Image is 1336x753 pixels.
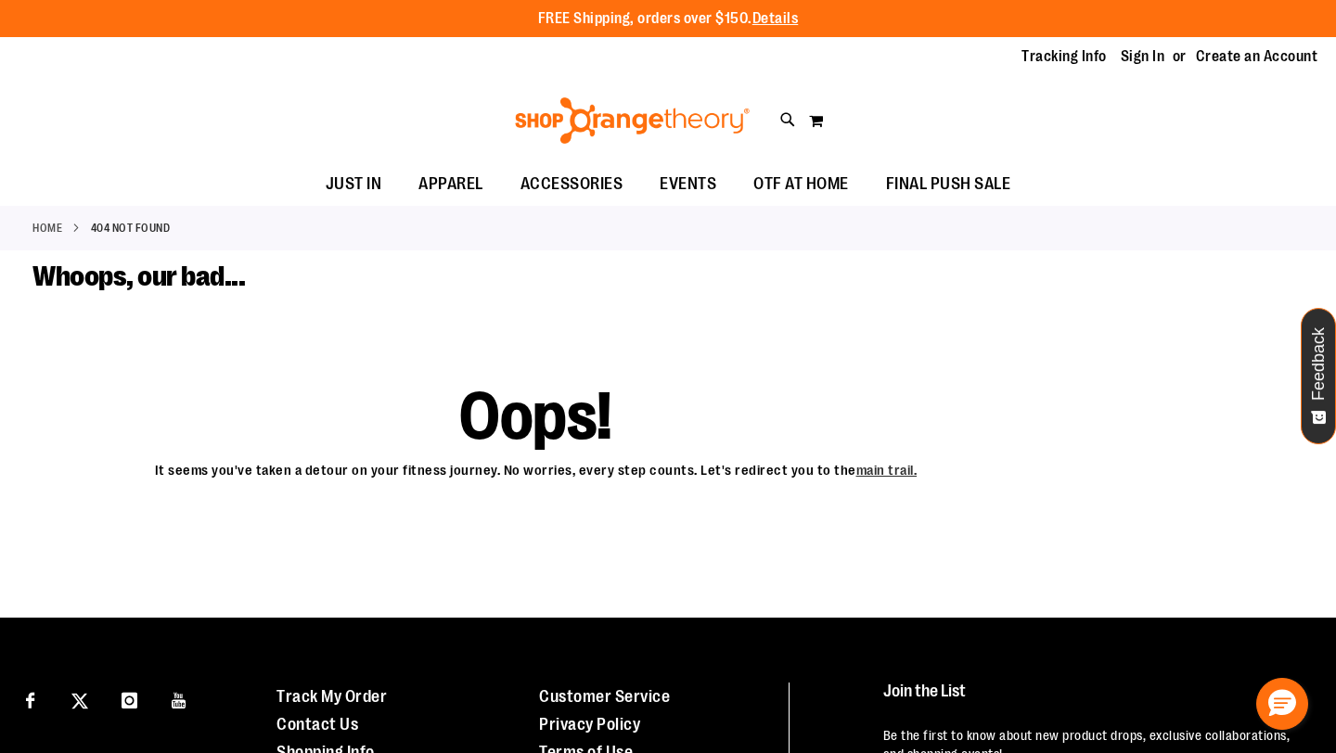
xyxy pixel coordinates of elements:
span: EVENTS [660,163,716,205]
img: Shop Orangetheory [512,97,752,144]
span: OTF AT HOME [753,163,849,205]
a: Privacy Policy [539,715,640,734]
a: Sign In [1121,46,1165,67]
a: EVENTS [641,163,735,206]
a: Track My Order [276,687,387,706]
a: FINAL PUSH SALE [867,163,1030,206]
span: JUST IN [326,163,382,205]
strong: 404 Not Found [91,220,171,236]
img: Twitter [71,693,88,709]
a: Visit our Youtube page [163,683,196,715]
a: Visit our Instagram page [113,683,146,715]
a: APPAREL [400,163,502,206]
a: Visit our Facebook page [14,683,46,715]
a: OTF AT HOME [735,163,867,206]
a: main trail. [856,463,918,479]
a: Create an Account [1196,46,1318,67]
a: Customer Service [539,687,670,706]
a: Contact Us [276,715,358,734]
button: Feedback - Show survey [1301,308,1336,444]
p: It seems you've taken a detour on your fitness journey. No worries, every step counts. Let's redi... [32,452,1039,480]
a: Home [32,220,62,236]
span: Whoops, our bad... [32,261,245,292]
a: ACCESSORIES [502,163,642,206]
a: JUST IN [307,163,401,206]
button: Hello, have a question? Let’s chat. [1256,678,1308,730]
a: Details [752,10,799,27]
a: Visit our X page [64,683,96,715]
span: APPAREL [418,163,483,205]
h4: Join the List [883,683,1301,717]
span: Oops! [459,400,612,433]
p: FREE Shipping, orders over $150. [538,8,799,30]
a: Tracking Info [1021,46,1107,67]
span: ACCESSORIES [520,163,623,205]
span: FINAL PUSH SALE [886,163,1011,205]
span: Feedback [1310,327,1328,401]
